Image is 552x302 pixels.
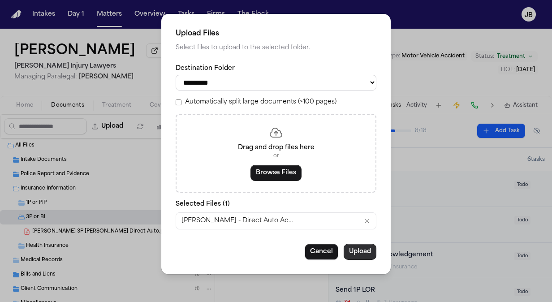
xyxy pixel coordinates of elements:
p: Select files to upload to the selected folder. [176,43,376,53]
span: [PERSON_NAME] - Direct Auto Ack Letter.pdf [181,216,293,225]
label: Automatically split large documents (>100 pages) [185,98,336,107]
button: Upload [344,244,376,260]
p: Selected Files ( 1 ) [176,200,376,209]
h2: Upload Files [176,28,376,39]
button: Cancel [305,244,338,260]
p: or [187,152,365,160]
button: Remove T. Shumate - Direct Auto Ack Letter.pdf [363,217,371,224]
p: Drag and drop files here [187,143,365,152]
label: Destination Folder [176,64,376,73]
button: Browse Files [250,165,302,181]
